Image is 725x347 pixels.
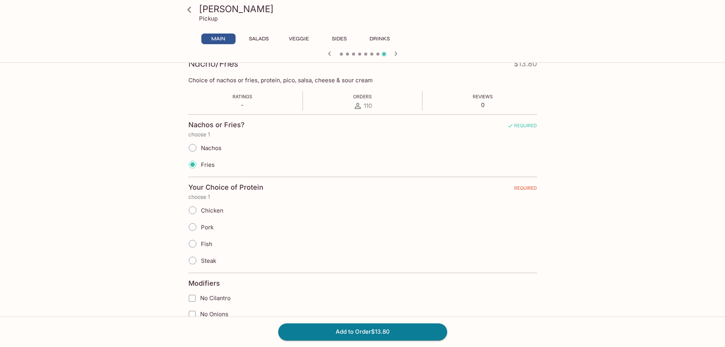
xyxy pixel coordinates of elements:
span: Steak [201,257,216,264]
p: choose 1 [188,194,537,200]
span: 110 [364,102,372,109]
button: Main [201,34,236,44]
button: Salads [242,34,276,44]
p: choose 1 [188,131,537,138]
p: 0 [473,101,493,109]
span: Reviews [473,94,493,99]
span: REQUIRED [514,185,537,194]
p: Choice of nachos or fries, protein, pico, salsa, cheese & sour cream [188,77,537,84]
span: REQUIRED [507,123,537,131]
span: Nachos [201,144,221,152]
span: Pork [201,224,214,231]
h4: Nachos or Fries? [188,121,245,129]
button: Sides [322,34,357,44]
p: - [233,101,252,109]
h4: $13.80 [514,58,537,73]
span: Chicken [201,207,223,214]
span: Orders [353,94,372,99]
span: Fish [201,240,212,248]
button: Veggie [282,34,316,44]
button: Drinks [363,34,397,44]
h4: Modifiers [188,279,220,288]
button: Add to Order$13.80 [278,323,447,340]
h4: Your Choice of Protein [188,183,263,192]
h3: Nacho/Fries [188,58,238,70]
p: Pickup [199,15,218,22]
h3: [PERSON_NAME] [199,3,539,15]
span: No Cilantro [200,294,231,302]
span: No Onions [200,310,228,318]
span: Fries [201,161,215,168]
span: Ratings [233,94,252,99]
